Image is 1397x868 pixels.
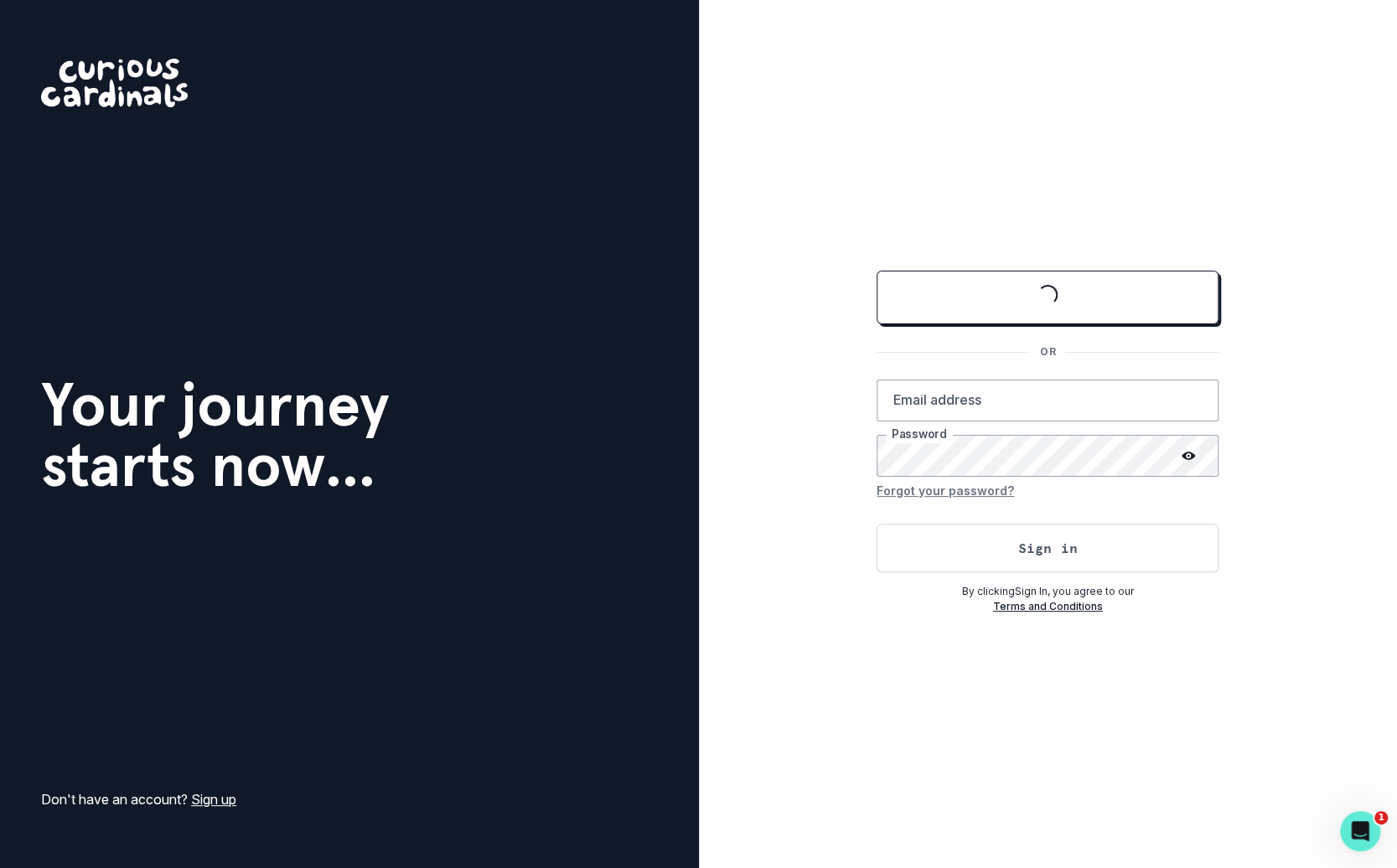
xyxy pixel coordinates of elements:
[41,375,390,495] h1: Your journey starts now...
[1374,811,1388,824] span: 1
[1340,811,1380,851] iframe: Intercom live chat
[877,477,1014,504] button: Forgot your password?
[877,271,1218,324] button: Sign in with Google (GSuite)
[877,524,1218,572] button: Sign in
[877,584,1218,599] p: By clicking Sign In , you agree to our
[1030,344,1065,359] p: OR
[41,789,236,809] p: Don't have an account?
[41,59,188,107] img: Curious Cardinals Logo
[993,600,1103,612] a: Terms and Conditions
[191,791,236,808] a: Sign up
